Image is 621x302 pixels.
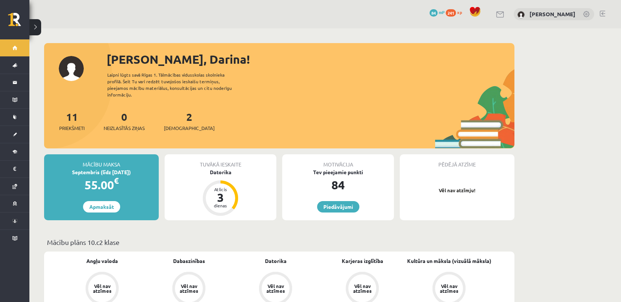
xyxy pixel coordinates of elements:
[317,201,359,213] a: Piedāvājumi
[107,71,245,98] div: Laipni lūgts savā Rīgas 1. Tālmācības vidusskolas skolnieka profilā. Šeit Tu vari redzēt tuvojošo...
[403,187,511,194] p: Vēl nav atzīmju!
[165,168,276,217] a: Datorika Atlicis 3 dienas
[209,187,231,192] div: Atlicis
[165,168,276,176] div: Datorika
[209,203,231,208] div: dienas
[179,284,199,293] div: Vēl nav atzīmes
[530,10,575,18] a: [PERSON_NAME]
[400,154,514,168] div: Pēdējā atzīme
[92,284,112,293] div: Vēl nav atzīmes
[8,13,29,31] a: Rīgas 1. Tālmācības vidusskola
[517,11,525,18] img: Darina Stirāne
[430,9,445,15] a: 84 mP
[407,257,491,265] a: Kultūra un māksla (vizuālā māksla)
[107,50,514,68] div: [PERSON_NAME], Darina!
[59,124,85,132] span: Priekšmeti
[282,154,394,168] div: Motivācija
[44,168,159,176] div: Septembris (līdz [DATE])
[446,9,456,17] span: 241
[457,9,462,15] span: xp
[342,257,383,265] a: Karjeras izglītība
[165,154,276,168] div: Tuvākā ieskaite
[104,110,145,132] a: 0Neizlasītās ziņas
[83,201,120,213] a: Apmaksāt
[265,284,286,293] div: Vēl nav atzīmes
[439,284,459,293] div: Vēl nav atzīmes
[104,124,145,132] span: Neizlasītās ziņas
[173,257,205,265] a: Dabaszinības
[47,237,511,247] p: Mācību plāns 10.c2 klase
[86,257,118,265] a: Angļu valoda
[352,284,373,293] div: Vēl nav atzīmes
[114,175,119,186] span: €
[59,110,85,132] a: 11Priekšmeti
[282,168,394,176] div: Tev pieejamie punkti
[44,176,159,194] div: 55.00
[439,9,445,15] span: mP
[430,9,438,17] span: 84
[265,257,287,265] a: Datorika
[282,176,394,194] div: 84
[44,154,159,168] div: Mācību maksa
[164,110,215,132] a: 2[DEMOGRAPHIC_DATA]
[209,192,231,203] div: 3
[446,9,466,15] a: 241 xp
[164,124,215,132] span: [DEMOGRAPHIC_DATA]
